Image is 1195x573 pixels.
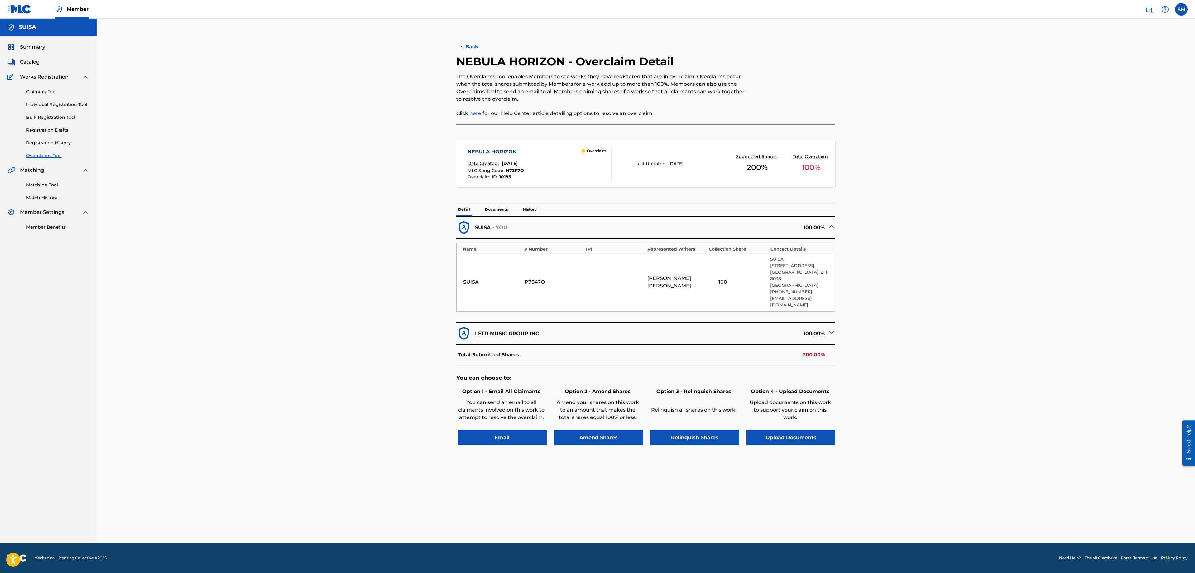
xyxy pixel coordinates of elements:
span: N73F7O [506,168,524,173]
img: Works Registration [7,73,16,81]
p: LFTD MUSIC GROUP INC [475,330,539,337]
span: Summary [20,43,45,51]
button: < Back [456,39,494,55]
p: Overclaim [587,148,606,154]
a: Claiming Tool [26,89,89,95]
p: SUISA [475,224,491,231]
span: Catalog [20,58,40,66]
div: Collection Share [709,246,767,253]
img: search [1145,6,1153,13]
img: expand-cell-toggle [828,329,835,336]
p: Click for our Help Center article detailing options to resolve an overclaim. [456,110,748,117]
a: Overclaims Tool [26,152,89,159]
a: here [469,110,481,116]
img: expand [82,166,89,174]
p: Submitted Shares [736,153,778,160]
img: Matching [7,166,15,174]
div: NEBULA HORIZON [468,148,524,156]
div: Contact Details [770,246,829,253]
p: - YOU [492,224,508,231]
a: The MLC Website [1085,555,1117,561]
span: 200 % [747,162,767,173]
iframe: Resource Center [1178,418,1195,468]
h2: NEBULA HORIZON - Overclaim Detail [456,55,677,69]
img: help [1161,6,1169,13]
div: 100.00% [646,220,835,235]
div: Help [1159,3,1171,16]
div: Represented Writers [647,246,706,253]
h5: You can choose to: [456,374,836,382]
p: Documents [483,203,510,216]
a: Privacy Policy [1161,555,1188,561]
p: Date Created: [468,160,500,167]
a: Portal Terms of Use [1121,555,1157,561]
div: Name [463,246,521,253]
h5: SUISA [19,24,36,31]
a: Public Search [1143,3,1155,16]
p: 200.00% [803,351,825,359]
img: expand [82,209,89,216]
h6: Option 2 - Amend Shares [554,388,641,395]
p: Amend your shares on this work to an amount that makes the total shares equal 100% or less. [554,399,641,421]
a: Member Benefits [26,224,89,230]
span: 100 % [802,162,821,173]
button: Upload Documents [746,430,835,445]
p: Detail [456,203,472,216]
a: Bulk Registration Tool [26,114,89,121]
img: expand-cell-toggle [828,223,835,230]
span: Works Registration [20,73,69,81]
p: History [521,203,539,216]
span: Matching [20,166,44,174]
p: [GEOGRAPHIC_DATA] [770,282,828,289]
p: [EMAIL_ADDRESS][DOMAIN_NAME] [770,295,828,308]
div: User Menu [1175,3,1188,16]
img: Member Settings [7,209,15,216]
a: Need Help? [1059,555,1081,561]
p: [PHONE_NUMBER] [770,289,828,295]
img: Top Rightsholder [55,6,63,13]
a: Registration History [26,140,89,146]
p: Total Overclaim [793,153,829,160]
p: Upload documents on this work to support your claim on this work. [746,399,834,421]
img: dfb38c8551f6dcc1ac04.svg [456,220,472,235]
div: IPI [586,246,644,253]
p: [GEOGRAPHIC_DATA], ZH 8038 [770,269,828,282]
img: logo [7,554,27,562]
span: [DATE] [668,161,684,166]
img: Accounts [7,24,15,31]
span: Member Settings [20,209,64,216]
button: Relinquish Shares [650,430,739,445]
iframe: Chat Widget [1164,543,1195,573]
a: CatalogCatalog [7,58,40,66]
span: MLC Song Code : [468,168,506,173]
img: MLC Logo [7,5,31,14]
h6: Option 1 - Email All Claimants [458,388,545,395]
p: SUISA [770,256,828,262]
h6: Option 4 - Upload Documents [746,388,834,395]
span: Mechanical Licensing Collective © 2025 [34,555,107,561]
p: The Overclaims Tool enables Members to see works they have registered that are in overclaim. Over... [456,73,748,103]
button: Email [458,430,547,445]
a: SummarySummary [7,43,45,51]
img: dfb38c8551f6dcc1ac04.svg [456,326,472,341]
div: Drag [1166,549,1169,568]
div: 100.00% [646,326,835,341]
span: 10185 [499,174,511,180]
span: [PERSON_NAME] [PERSON_NAME] [647,275,706,290]
a: Match History [26,195,89,201]
a: Individual Registration Tool [26,101,89,108]
span: [DATE] [502,161,518,166]
img: Catalog [7,58,15,66]
h6: Option 3 - Relinquish Shares [650,388,737,395]
a: NEBULA HORIZONDate Created:[DATE]MLC Song Code:N73F7OOverclaim ID:10185 OverclaimLast Updated:[DA... [456,140,836,187]
p: Total Submitted Shares [458,351,519,359]
a: Matching Tool [26,182,89,188]
span: Member [67,6,89,13]
div: P Number [524,246,583,253]
button: Amend Shares [554,430,643,445]
p: You can send an email to all claimants involved on this work to attempt to resolve the overclaim. [458,399,545,421]
p: [STREET_ADDRESS], [770,262,828,269]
